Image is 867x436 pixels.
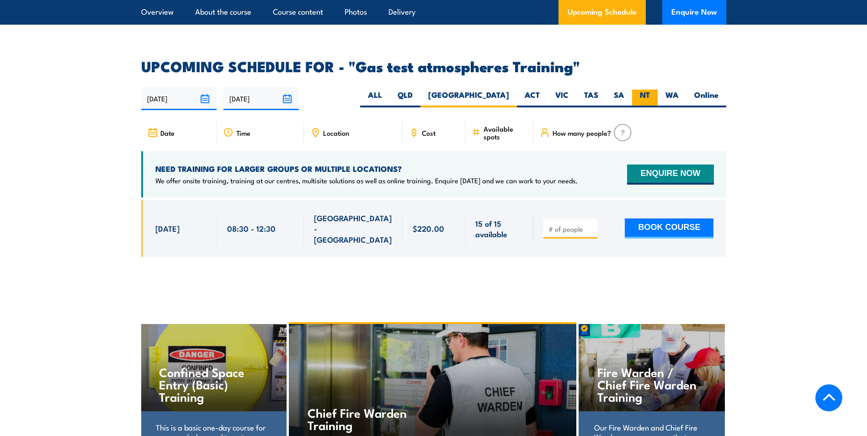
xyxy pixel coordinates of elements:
[236,129,250,137] span: Time
[553,129,611,137] span: How many people?
[548,224,594,234] input: # of people
[420,90,517,107] label: [GEOGRAPHIC_DATA]
[227,223,276,234] span: 08:30 - 12:30
[606,90,632,107] label: SA
[413,223,444,234] span: $220.00
[517,90,548,107] label: ACT
[548,90,576,107] label: VIC
[155,176,578,185] p: We offer onsite training, training at our centres, multisite solutions as well as online training...
[141,59,726,72] h2: UPCOMING SCHEDULE FOR - "Gas test atmospheres Training"
[625,218,713,239] button: BOOK COURSE
[159,366,267,403] h4: Confined Space Entry (Basic) Training
[475,218,523,239] span: 15 of 15 available
[160,129,175,137] span: Date
[576,90,606,107] label: TAS
[632,90,658,107] label: NT
[658,90,686,107] label: WA
[597,366,706,403] h4: Fire Warden / Chief Fire Warden Training
[223,87,299,110] input: To date
[155,223,180,234] span: [DATE]
[422,129,436,137] span: Cost
[686,90,726,107] label: Online
[141,87,217,110] input: From date
[308,406,415,431] h4: Chief Fire Warden Training
[390,90,420,107] label: QLD
[484,125,527,140] span: Available spots
[627,165,713,185] button: ENQUIRE NOW
[360,90,390,107] label: ALL
[155,164,578,174] h4: NEED TRAINING FOR LARGER GROUPS OR MULTIPLE LOCATIONS?
[323,129,349,137] span: Location
[314,213,393,245] span: [GEOGRAPHIC_DATA] - [GEOGRAPHIC_DATA]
